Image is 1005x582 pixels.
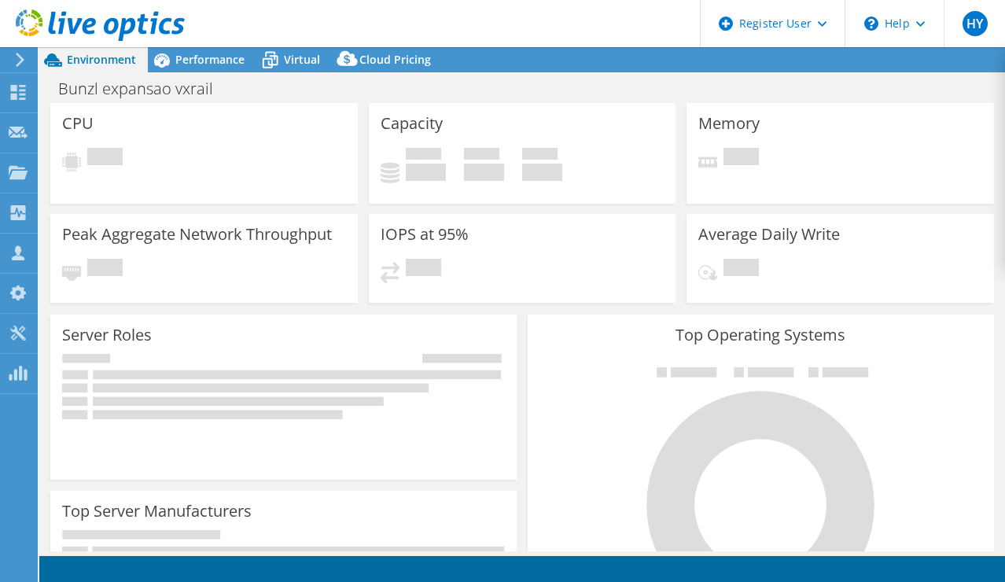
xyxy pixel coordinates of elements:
[464,164,504,181] h4: 0 GiB
[698,115,760,132] h3: Memory
[359,52,431,67] span: Cloud Pricing
[723,259,759,280] span: Pending
[381,115,443,132] h3: Capacity
[175,52,245,67] span: Performance
[698,226,840,243] h3: Average Daily Write
[284,52,320,67] span: Virtual
[464,148,499,164] span: Free
[406,164,446,181] h4: 0 GiB
[522,148,558,164] span: Total
[723,148,759,169] span: Pending
[963,11,988,36] span: HY
[406,148,441,164] span: Used
[539,326,982,344] h3: Top Operating Systems
[87,148,123,169] span: Pending
[381,226,469,243] h3: IOPS at 95%
[67,52,136,67] span: Environment
[62,503,252,520] h3: Top Server Manufacturers
[406,259,441,280] span: Pending
[87,259,123,280] span: Pending
[864,17,878,31] svg: \n
[51,80,237,98] h1: Bunzl expansao vxrail
[522,164,562,181] h4: 0 GiB
[62,326,152,344] h3: Server Roles
[62,115,94,132] h3: CPU
[62,226,332,243] h3: Peak Aggregate Network Throughput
